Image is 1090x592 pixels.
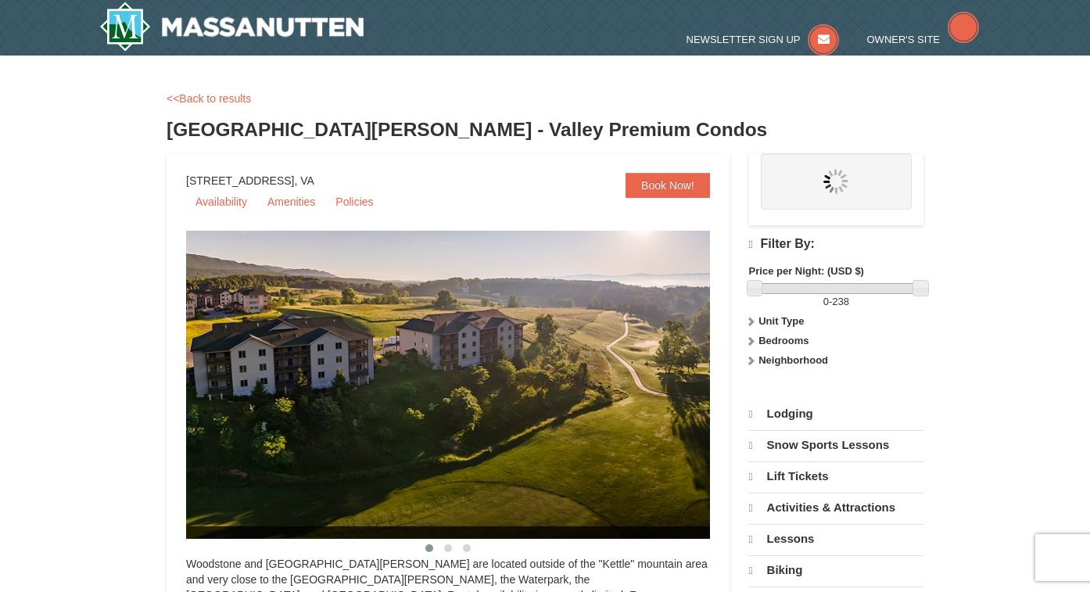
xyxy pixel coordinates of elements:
strong: Bedrooms [758,335,809,346]
strong: Price per Night: (USD $) [749,265,864,277]
a: Availability [186,190,256,213]
strong: Unit Type [758,315,804,327]
img: Massanutten Resort Logo [99,2,364,52]
a: <<Back to results [167,92,251,105]
a: Snow Sports Lessons [749,430,923,460]
img: wait.gif [823,169,848,194]
strong: Neighborhood [758,354,828,366]
span: Newsletter Sign Up [687,34,801,45]
a: Policies [326,190,382,213]
a: Book Now! [626,173,710,198]
a: Biking [749,555,923,585]
label: - [749,294,923,310]
h3: [GEOGRAPHIC_DATA][PERSON_NAME] - Valley Premium Condos [167,114,923,145]
a: Lodging [749,400,923,429]
a: Owner's Site [867,34,980,45]
span: Owner's Site [867,34,941,45]
span: 0 [823,296,829,307]
a: Amenities [258,190,324,213]
a: Lessons [749,524,923,554]
h4: Filter By: [749,237,923,252]
a: Massanutten Resort [99,2,364,52]
img: 19219041-4-ec11c166.jpg [186,231,749,539]
a: Lift Tickets [749,461,923,491]
span: 238 [832,296,849,307]
a: Newsletter Sign Up [687,34,840,45]
a: Activities & Attractions [749,493,923,522]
